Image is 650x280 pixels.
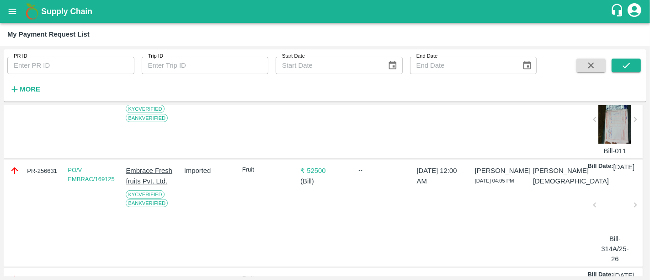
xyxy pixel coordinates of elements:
p: Embrace Fresh fruits Pvt. Ltd. [126,166,175,186]
img: logo [23,2,41,21]
button: More [7,81,43,97]
a: Supply Chain [41,5,610,18]
div: My Payment Request List [7,28,90,40]
p: ( Bill ) [300,176,350,186]
p: Imported [184,166,234,176]
input: Start Date [276,57,380,74]
p: ₹ 52500 [300,166,350,176]
input: Enter PR ID [7,57,134,74]
div: PR-256631 [10,166,59,176]
div: account of current user [626,2,643,21]
p: [PERSON_NAME][DEMOGRAPHIC_DATA] [533,166,582,186]
a: PO/V EMBRAC/169125 [68,167,115,183]
div: customer-support [610,3,626,20]
p: [DATE] [613,162,635,172]
p: Bill-011 [598,146,631,156]
button: Choose date [518,57,536,74]
label: Start Date [282,53,305,60]
span: [DATE] 04:05 PM [475,178,514,183]
input: Enter Trip ID [142,57,269,74]
b: Supply Chain [41,7,92,16]
button: Choose date [384,57,401,74]
label: Trip ID [148,53,163,60]
span: KYC Verified [126,190,164,199]
input: End Date [410,57,515,74]
p: Fruit [242,166,292,174]
span: Bank Verified [126,114,168,122]
span: KYC Verified [126,105,164,113]
strong: More [20,86,40,93]
p: [PERSON_NAME] [475,166,524,176]
p: [DATE] 12:00 AM [417,166,466,186]
label: PR ID [14,53,27,60]
span: Bank Verified [126,199,168,207]
button: open drawer [2,1,23,22]
p: Bill Date: [587,162,613,172]
p: Bill-314A/25-26 [598,234,631,264]
label: End Date [416,53,437,60]
div: -- [358,166,408,175]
